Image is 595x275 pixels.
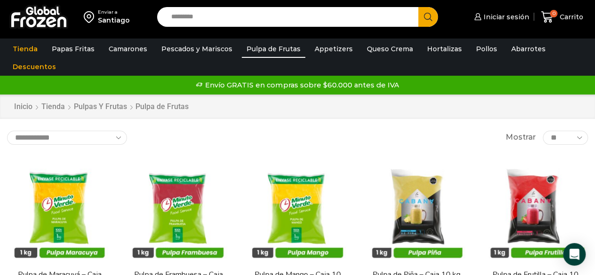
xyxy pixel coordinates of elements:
img: address-field-icon.svg [84,9,98,25]
span: 0 [550,10,557,17]
span: Mostrar [506,132,536,143]
a: Papas Fritas [47,40,99,58]
button: Search button [418,7,438,27]
a: Pulpa de Frutas [242,40,305,58]
a: Pollos [471,40,502,58]
a: Appetizers [310,40,357,58]
a: Hortalizas [422,40,467,58]
a: Queso Crema [362,40,418,58]
a: Tienda [41,102,65,112]
a: Inicio [14,102,33,112]
a: Tienda [8,40,42,58]
span: Iniciar sesión [481,12,529,22]
a: 0 Carrito [539,6,586,28]
a: Pescados y Mariscos [157,40,237,58]
span: Carrito [557,12,583,22]
a: Descuentos [8,58,61,76]
div: Santiago [98,16,130,25]
nav: Breadcrumb [14,102,189,112]
select: Pedido de la tienda [7,131,127,145]
a: Camarones [104,40,152,58]
div: Enviar a [98,9,130,16]
a: Iniciar sesión [472,8,529,26]
a: Pulpas y Frutas [73,102,127,112]
div: Open Intercom Messenger [563,243,586,266]
h1: Pulpa de Frutas [135,102,189,111]
a: Abarrotes [507,40,550,58]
